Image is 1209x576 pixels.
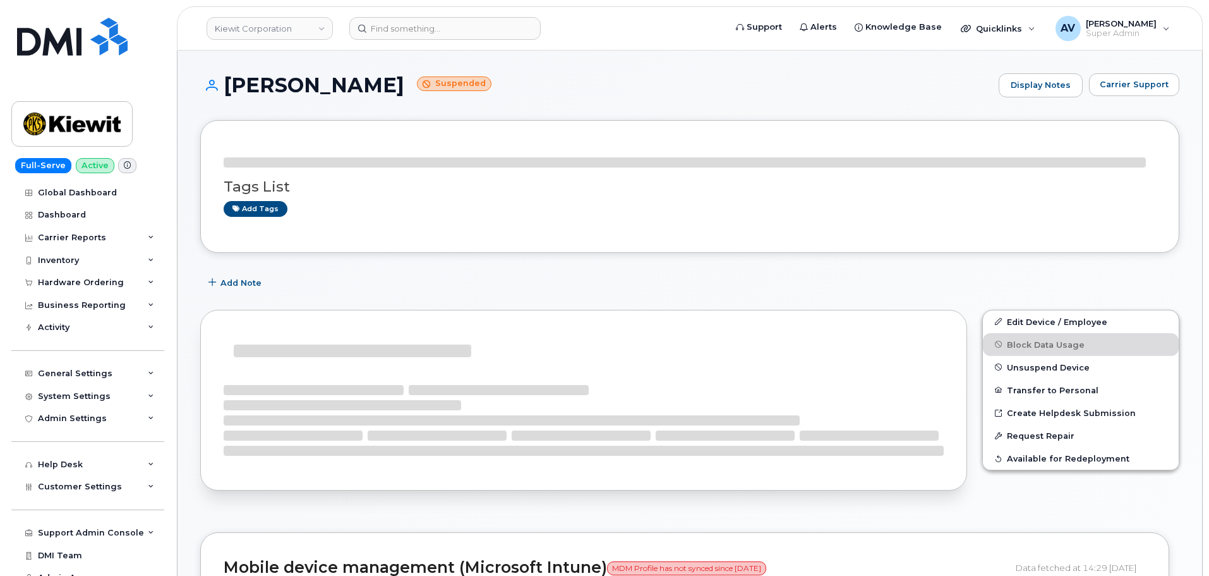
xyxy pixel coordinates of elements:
[607,561,766,575] span: MDM Profile has not synced since [DATE]
[224,179,1156,195] h3: Tags List
[983,356,1179,379] button: Unsuspend Device
[220,277,262,289] span: Add Note
[983,333,1179,356] button: Block Data Usage
[200,74,992,96] h1: [PERSON_NAME]
[999,73,1083,97] a: Display Notes
[983,401,1179,424] a: Create Helpdesk Submission
[200,272,272,295] button: Add Note
[1007,454,1129,463] span: Available for Redeployment
[983,379,1179,401] button: Transfer to Personal
[224,201,287,217] a: Add tags
[417,77,491,91] small: Suspended
[983,310,1179,333] a: Edit Device / Employee
[983,424,1179,447] button: Request Repair
[1089,73,1179,96] button: Carrier Support
[1007,362,1090,372] span: Unsuspend Device
[1100,78,1169,90] span: Carrier Support
[983,447,1179,470] button: Available for Redeployment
